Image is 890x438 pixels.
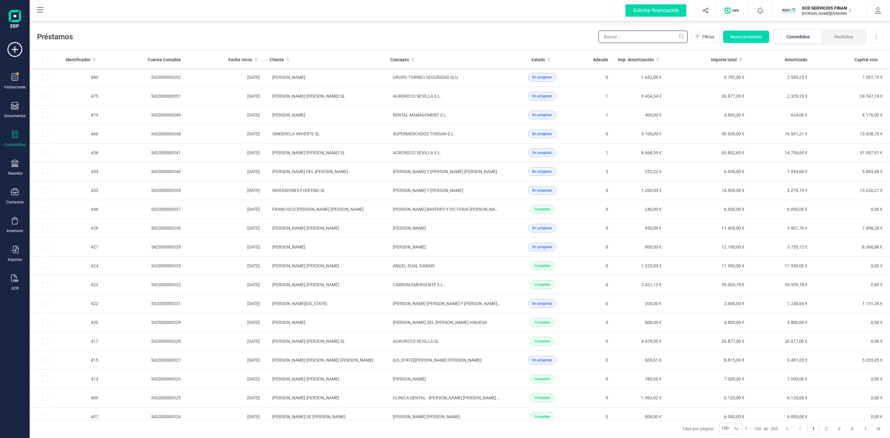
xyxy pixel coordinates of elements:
[61,125,103,143] td: 466
[393,395,530,400] span: CLINICA DENTAL - [PERSON_NAME] [PERSON_NAME] [PERSON_NAME]
[103,106,186,125] td: 542000000349
[764,426,768,432] span: de
[812,351,890,370] td: 5.333,95 €
[186,275,265,294] td: [DATE]
[393,414,460,419] span: [PERSON_NAME] [PERSON_NAME]
[822,30,865,44] li: Recibidos
[860,423,871,435] button: Next Page
[749,332,812,351] td: 26.877,00 €
[103,68,186,87] td: 542000000352
[103,219,186,238] td: 542000000336
[667,143,749,162] td: 65.802,60 €
[802,5,851,11] p: SCD SERVICIOS FINANCIEROS SL
[532,131,552,137] span: En progreso
[749,106,812,125] td: 624,00 €
[702,34,714,40] span: Filtros
[61,87,103,106] td: 475
[579,370,613,389] td: 0
[61,370,103,389] td: 414
[534,414,550,419] span: Completo
[667,294,749,313] td: 2.400,00 €
[749,238,812,257] td: 3.733,12 €
[730,34,762,40] span: Nuevo préstamo
[42,150,48,156] div: Row Selected 2ec2533b-ee50-462a-bcc4-75bf5325ee2f
[613,143,667,162] td: 8.668,39 €
[272,188,325,193] span: INVERSIONES FOSFENO SL
[534,320,550,325] span: Completo
[613,407,667,426] td: 800,00 €
[579,200,613,219] td: 0
[774,30,822,44] li: Concedidos
[66,57,91,63] span: Identificador
[61,200,103,219] td: 446
[42,244,48,250] div: Row Selected 921ddcd2-3c32-49b0-b1cd-9d8a6d71f1e5
[42,187,48,193] div: Row Selected 7a880ed2-b66b-4fc8-979e-7292b8fe155d
[61,407,103,426] td: 407
[579,313,613,332] td: 0
[613,162,667,181] td: 232,22 €
[579,143,613,162] td: 1
[42,93,48,99] div: Row Selected a75e2f7e-2d06-475e-9290-29e1b1c643ee
[667,68,749,87] td: 9.792,00 €
[613,181,667,200] td: 1.200,00 €
[667,313,749,332] td: 4.800,00 €
[812,389,890,407] td: 0,00 €
[725,7,741,14] img: Logo de OPS
[42,282,48,288] div: Row Selected a347ed32-0d61-497d-848e-a593aa0d5e54
[186,238,265,257] td: [DATE]
[812,125,890,143] td: 13.438,79 €
[532,74,552,80] span: En progreso
[667,219,749,238] td: 11.400,00 €
[393,169,497,174] span: [PERSON_NAME] Y [PERSON_NAME] [PERSON_NAME]
[749,87,812,106] td: 2.329,26 €
[802,11,851,16] p: [PERSON_NAME][DEMOGRAPHIC_DATA][DEMOGRAPHIC_DATA]
[683,423,743,435] div: Filas por página:
[272,358,373,363] span: [PERSON_NAME] [PERSON_NAME] [PERSON_NAME]
[579,219,613,238] td: 0
[667,238,749,257] td: 12.100,00 €
[393,131,455,136] span: SUPERMERCADOS TORSAN S.L.
[812,219,890,238] td: 7.498,24 €
[613,294,667,313] td: 200,00 €
[667,125,749,143] td: 30.000,00 €
[186,389,265,407] td: [DATE]
[618,57,654,63] span: Imp. Amortización
[272,226,339,231] span: [PERSON_NAME] [PERSON_NAME]
[532,188,552,193] span: En progreso
[390,57,409,63] span: Concepto
[272,131,320,136] span: SINDERELA INVIERTE SL
[534,376,550,382] span: Completo
[272,414,345,419] span: [PERSON_NAME] DE [PERSON_NAME]
[625,4,686,17] div: Solicitar financiación
[103,313,186,332] td: 542000000329
[599,31,688,43] input: Buscar...
[711,57,737,63] span: Importe total
[393,75,458,80] span: GRUPO TORNEO SEGURIDAD SLU
[667,162,749,181] td: 6.900,00 €
[42,357,48,363] div: Row Selected 28725273-d85e-4543-aa0a-9b87c4982158
[613,87,667,106] td: 3.404,34 €
[393,282,444,287] span: CARBON EMERGENTE S.L.
[103,389,186,407] td: 542000000325
[272,150,345,155] span: [PERSON_NAME] [PERSON_NAME] SL
[61,68,103,87] td: 480
[61,294,103,313] td: 422
[393,245,426,249] span: [PERSON_NAME]
[613,313,667,332] td: 800,00 €
[61,257,103,275] td: 424
[749,200,812,219] td: 6.000,00 €
[103,294,186,313] td: 542000000331
[749,389,812,407] td: 6.120,00 €
[4,142,26,147] div: Contabilidad
[812,313,890,332] td: 0,00 €
[393,150,442,155] span: AGRORECO SEVILLA S.L.
[721,1,745,20] button: Logo de OPS
[42,112,48,118] div: Row Selected 8972796b-5e52-4919-89f8-ae9430bca4f9
[812,181,890,200] td: 13.620,21 €
[785,57,807,63] span: Amortizado
[103,370,186,389] td: 542000000326
[812,106,890,125] td: 4.176,00 €
[749,219,812,238] td: 3.901,76 €
[148,57,181,63] span: Cuenta Contable
[534,206,550,212] span: Completo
